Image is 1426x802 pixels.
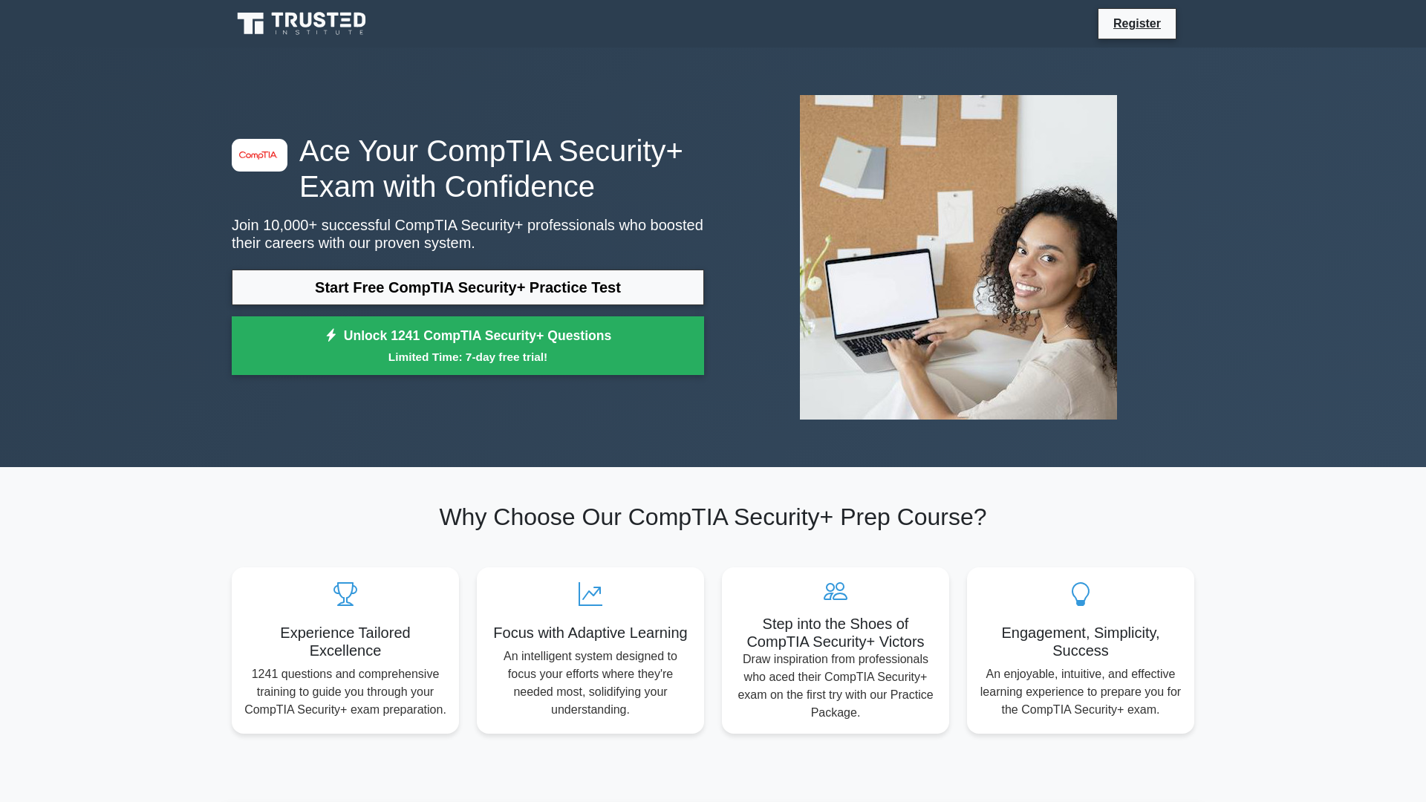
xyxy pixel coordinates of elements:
p: An enjoyable, intuitive, and effective learning experience to prepare you for the CompTIA Securit... [979,665,1182,719]
small: Limited Time: 7-day free trial! [250,348,686,365]
p: Join 10,000+ successful CompTIA Security+ professionals who boosted their careers with our proven... [232,216,704,252]
h5: Focus with Adaptive Learning [489,624,692,642]
h5: Engagement, Simplicity, Success [979,624,1182,659]
p: 1241 questions and comprehensive training to guide you through your CompTIA Security+ exam prepar... [244,665,447,719]
a: Start Free CompTIA Security+ Practice Test [232,270,704,305]
p: An intelligent system designed to focus your efforts where they're needed most, solidifying your ... [489,648,692,719]
h2: Why Choose Our CompTIA Security+ Prep Course? [232,503,1194,531]
p: Draw inspiration from professionals who aced their CompTIA Security+ exam on the first try with o... [734,651,937,722]
a: Register [1104,14,1170,33]
h5: Experience Tailored Excellence [244,624,447,659]
h5: Step into the Shoes of CompTIA Security+ Victors [734,615,937,651]
h1: Ace Your CompTIA Security+ Exam with Confidence [232,133,704,204]
a: Unlock 1241 CompTIA Security+ QuestionsLimited Time: 7-day free trial! [232,316,704,376]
